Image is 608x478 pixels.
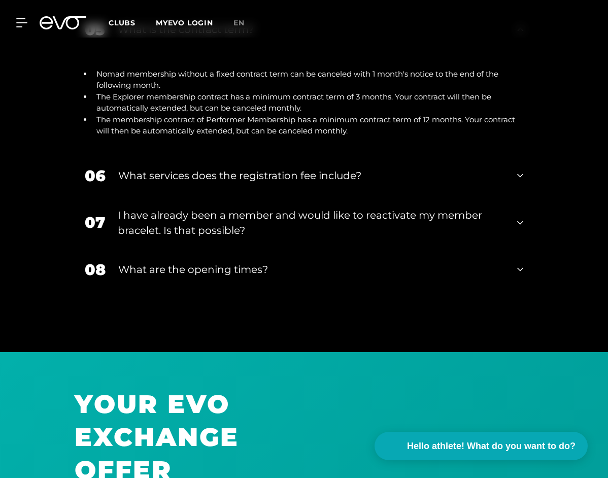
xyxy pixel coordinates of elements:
span: Hello athlete! What do you want to do? [407,439,576,453]
div: 06 [85,164,106,187]
div: What services does the registration fee include? [118,168,504,183]
div: 08 [85,258,106,281]
a: MYEVO LOGIN [156,18,213,27]
span: Clubs [109,18,136,27]
div: 07 [85,211,105,234]
li: The membership contract of Performer Membership has a minimum contract term of 12 months. Your co... [92,114,523,137]
a: Clubs [109,18,156,27]
li: Nomad membership without a fixed contract term can be canceled with 1 month's notice to the end o... [92,69,523,91]
a: en [233,17,257,29]
span: en [233,18,245,27]
button: Hello athlete! What do you want to do? [375,432,588,460]
div: I have already been a member and would like to reactivate my member bracelet. Is that possible? [118,208,504,238]
li: The Explorer membership contract has a minimum contract term of 3 months. Your contract will then... [92,91,523,114]
div: What are the opening times? [118,262,504,277]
